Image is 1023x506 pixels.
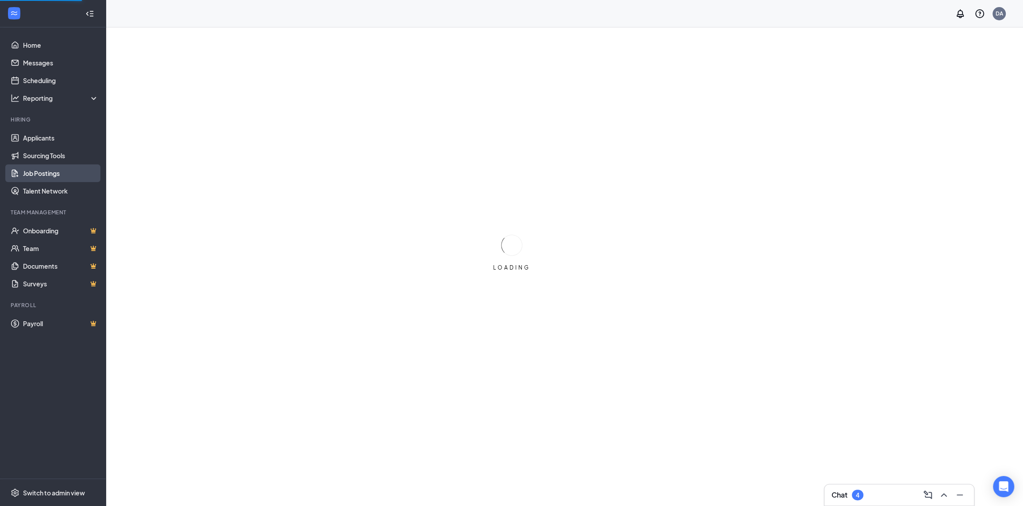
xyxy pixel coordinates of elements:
[996,10,1003,17] div: DA
[831,490,847,500] h3: Chat
[23,275,99,293] a: SurveysCrown
[23,129,99,147] a: Applicants
[993,476,1014,497] div: Open Intercom Messenger
[955,8,966,19] svg: Notifications
[23,315,99,332] a: PayrollCrown
[954,490,965,500] svg: Minimize
[23,72,99,89] a: Scheduling
[923,490,933,500] svg: ComposeMessage
[939,490,949,500] svg: ChevronUp
[11,301,97,309] div: Payroll
[11,209,97,216] div: Team Management
[23,164,99,182] a: Job Postings
[11,94,19,103] svg: Analysis
[937,488,951,502] button: ChevronUp
[974,8,985,19] svg: QuestionInfo
[856,491,859,499] div: 4
[23,94,99,103] div: Reporting
[921,488,935,502] button: ComposeMessage
[23,222,99,240] a: OnboardingCrown
[85,9,94,18] svg: Collapse
[10,9,19,18] svg: WorkstreamLogo
[11,488,19,497] svg: Settings
[11,116,97,123] div: Hiring
[23,240,99,257] a: TeamCrown
[23,147,99,164] a: Sourcing Tools
[953,488,967,502] button: Minimize
[23,54,99,72] a: Messages
[490,264,534,271] div: LOADING
[23,488,85,497] div: Switch to admin view
[23,36,99,54] a: Home
[23,257,99,275] a: DocumentsCrown
[23,182,99,200] a: Talent Network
